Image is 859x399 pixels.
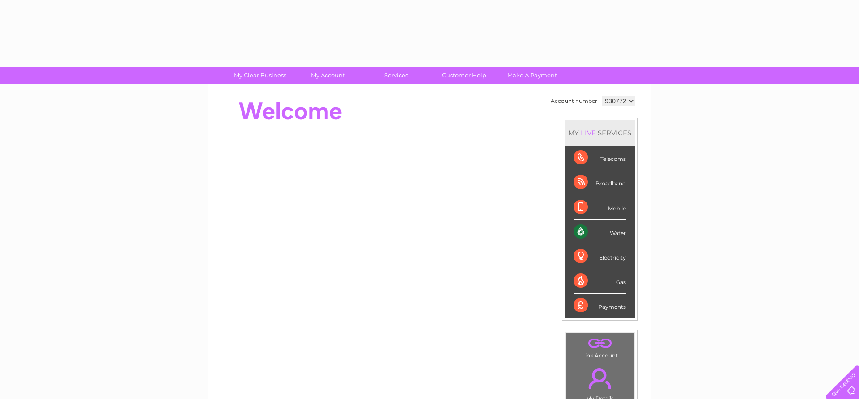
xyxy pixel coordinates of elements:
div: MY SERVICES [565,120,635,146]
a: Customer Help [427,67,501,84]
div: Broadband [574,170,626,195]
td: Account number [549,93,600,109]
a: My Account [291,67,365,84]
a: . [568,336,632,351]
div: Telecoms [574,146,626,170]
div: LIVE [579,129,598,137]
a: . [568,363,632,394]
div: Mobile [574,195,626,220]
a: Services [359,67,433,84]
a: My Clear Business [223,67,297,84]
div: Gas [574,269,626,294]
a: Make A Payment [495,67,569,84]
div: Electricity [574,244,626,269]
td: Link Account [565,333,634,361]
div: Water [574,220,626,244]
div: Payments [574,294,626,318]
